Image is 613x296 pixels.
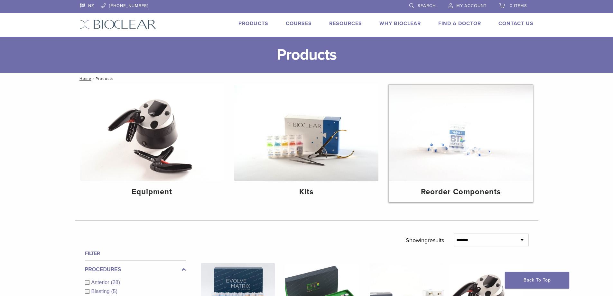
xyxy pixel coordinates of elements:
[85,266,186,273] label: Procedures
[91,77,96,80] span: /
[510,3,527,8] span: 0 items
[80,85,224,202] a: Equipment
[239,186,373,198] h4: Kits
[498,20,534,27] a: Contact Us
[438,20,481,27] a: Find A Doctor
[389,85,533,202] a: Reorder Components
[238,20,268,27] a: Products
[418,3,436,8] span: Search
[329,20,362,27] a: Resources
[91,280,111,285] span: Anterior
[78,76,91,81] a: Home
[234,85,378,202] a: Kits
[286,20,312,27] a: Courses
[80,85,224,181] img: Equipment
[85,250,186,257] h4: Filter
[91,289,111,294] span: Blasting
[85,186,219,198] h4: Equipment
[406,234,444,247] p: Showing results
[394,186,528,198] h4: Reorder Components
[80,20,156,29] img: Bioclear
[505,272,569,289] a: Back To Top
[234,85,378,181] img: Kits
[456,3,487,8] span: My Account
[75,73,538,84] nav: Products
[379,20,421,27] a: Why Bioclear
[389,85,533,181] img: Reorder Components
[111,289,117,294] span: (5)
[111,280,120,285] span: (28)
